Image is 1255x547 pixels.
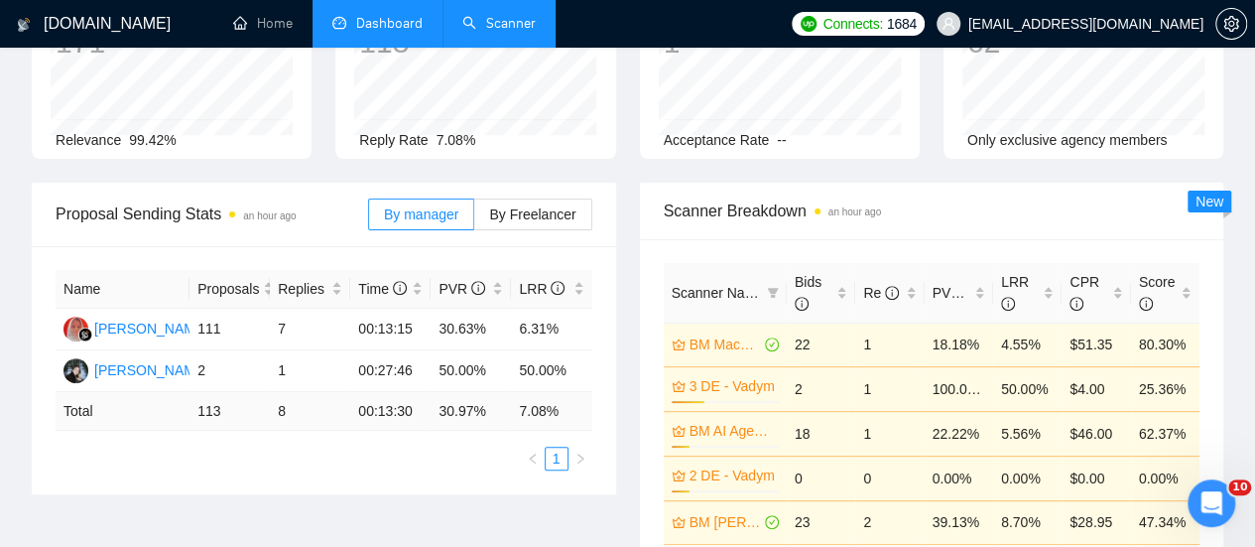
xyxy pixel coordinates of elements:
a: BM [PERSON_NAME] [690,511,761,533]
span: Dashboard [356,15,423,32]
td: 0 [855,456,924,500]
span: Scanner Breakdown [664,199,1200,223]
span: Bids [795,274,821,312]
th: Proposals [189,270,270,309]
span: Reply Rate [359,132,428,148]
td: 25.36% [1131,366,1199,411]
span: user [941,17,955,31]
td: 50.00% [431,350,511,392]
span: LRR [1001,274,1029,312]
td: 2 [189,350,270,392]
span: 7.08% [437,132,476,148]
td: 1 [855,411,924,456]
td: 6.31% [511,309,591,350]
td: 39.13% [925,500,993,544]
span: Time [358,281,406,297]
td: 47.34% [1131,500,1199,544]
td: 8.70% [993,500,1062,544]
li: Next Page [568,447,592,471]
td: 0 [787,456,855,500]
span: LRR [519,281,565,297]
a: 1 [546,448,567,470]
span: filter [767,287,779,299]
span: Only exclusive agency members [967,132,1168,148]
time: an hour ago [243,210,296,221]
span: Proposal Sending Stats [56,202,368,226]
li: Previous Page [521,447,545,471]
span: -- [777,132,786,148]
td: 0.00% [993,456,1062,500]
span: PVR [933,285,979,301]
td: 50.00% [511,350,591,392]
td: 7.08 % [511,392,591,431]
td: 100.00% [925,366,993,411]
span: crown [672,469,686,482]
span: left [527,453,539,465]
div: [PERSON_NAME] [94,318,208,340]
td: 1 [270,350,350,392]
span: info-circle [1001,297,1015,311]
td: 18.18% [925,323,993,366]
td: 00:27:46 [350,350,431,392]
a: BM Machine Learning Engineer - [PERSON_NAME] [690,334,761,355]
td: $4.00 [1062,366,1130,411]
td: 1 [855,323,924,366]
span: Acceptance Rate [664,132,770,148]
td: 7 [270,309,350,350]
time: an hour ago [828,206,881,217]
span: Scanner Name [672,285,764,301]
td: 1 [855,366,924,411]
td: 0.00% [1131,456,1199,500]
td: 111 [189,309,270,350]
span: Re [863,285,899,301]
a: LB[PERSON_NAME] [63,361,208,377]
td: $51.35 [1062,323,1130,366]
li: 1 [545,447,568,471]
td: 4.55% [993,323,1062,366]
span: New [1195,194,1223,209]
a: 2 DE - Vadym [690,465,775,486]
td: 30.63% [431,309,511,350]
td: 00:13:30 [350,392,431,431]
span: 99.42% [129,132,176,148]
td: 22 [787,323,855,366]
span: By Freelancer [489,206,575,222]
img: upwork-logo.png [801,16,816,32]
td: 80.30% [1131,323,1199,366]
span: dashboard [332,16,346,30]
span: info-circle [885,286,899,300]
a: AC[PERSON_NAME] [63,320,208,336]
img: AC [63,317,88,342]
span: crown [672,424,686,438]
th: Name [56,270,189,309]
td: 2 [855,500,924,544]
td: 22.22% [925,411,993,456]
td: 30.97 % [431,392,511,431]
span: info-circle [1139,297,1153,311]
span: check-circle [765,515,779,529]
span: info-circle [1069,297,1083,311]
td: 18 [787,411,855,456]
span: Connects: [822,13,882,35]
a: setting [1215,16,1247,32]
img: gigradar-bm.png [78,328,92,342]
td: 8 [270,392,350,431]
span: setting [1216,16,1246,32]
span: crown [672,515,686,529]
span: crown [672,338,686,351]
td: 00:13:15 [350,309,431,350]
a: homeHome [233,15,293,32]
td: 113 [189,392,270,431]
th: Replies [270,270,350,309]
img: LB [63,358,88,383]
span: info-circle [795,297,809,311]
span: info-circle [471,281,485,295]
td: 2 [787,366,855,411]
span: crown [672,379,686,393]
span: info-circle [393,281,407,295]
a: searchScanner [462,15,536,32]
td: 50.00% [993,366,1062,411]
a: BM AI Agent - [PERSON_NAME] [690,420,775,442]
a: 3 DE - Vadym [690,375,775,397]
td: 62.37% [1131,411,1199,456]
